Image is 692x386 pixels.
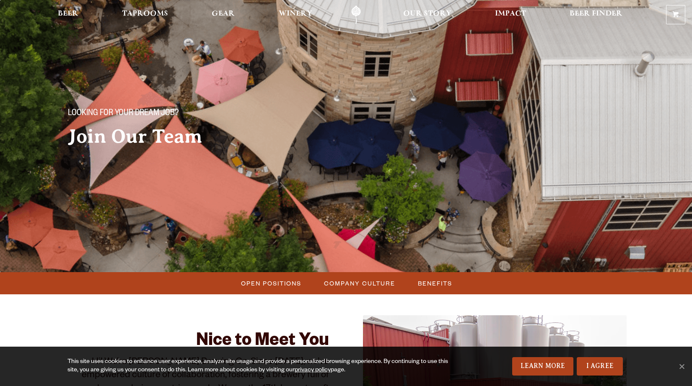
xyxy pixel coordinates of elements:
[340,5,372,24] a: Odell Home
[295,367,331,374] a: privacy policy
[279,10,312,17] span: Winery
[495,10,526,17] span: Impact
[512,357,574,376] a: Learn More
[58,10,78,17] span: Beer
[418,277,452,289] span: Benefits
[324,277,395,289] span: Company Culture
[273,5,318,24] a: Winery
[68,126,329,147] h2: Join Our Team
[413,277,456,289] a: Benefits
[117,5,174,24] a: Taprooms
[677,362,686,371] span: No
[570,10,622,17] span: Beer Finder
[212,10,235,17] span: Gear
[241,277,301,289] span: Open Positions
[67,358,458,375] div: This site uses cookies to enhance user experience, analyze site usage and provide a personalized ...
[122,10,168,17] span: Taprooms
[206,5,240,24] a: Gear
[577,357,623,376] a: I Agree
[319,277,399,289] a: Company Culture
[564,5,628,24] a: Beer Finder
[236,277,306,289] a: Open Positions
[52,5,84,24] a: Beer
[65,332,329,352] h2: Nice to Meet You
[403,10,451,17] span: Our Story
[398,5,457,24] a: Our Story
[490,5,531,24] a: Impact
[68,108,179,119] span: Looking for your dream job?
